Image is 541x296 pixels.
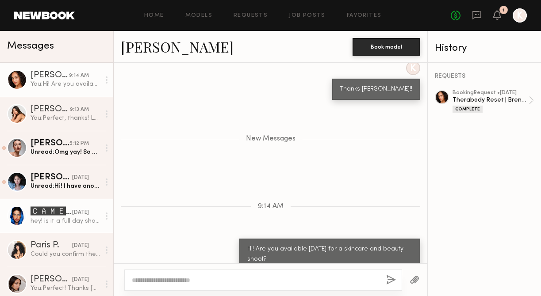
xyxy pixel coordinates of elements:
div: booking Request • [DATE] [453,90,529,96]
div: 1 [503,8,505,13]
div: History [435,43,534,53]
div: [DATE] [72,242,89,250]
div: REQUESTS [435,73,534,80]
a: Home [144,13,164,19]
div: Could you confirm the brands website or Instagram with me? I can’t seem to find it online! [31,250,100,258]
div: hey! is it a full day shoot and what’s the rate?! [31,217,100,225]
div: Therabody Reset | Brentwood [453,96,529,104]
div: 9:14 AM [69,72,89,80]
div: Complete [453,106,483,113]
div: Hi! Are you available [DATE] for a skincare and beauty shoot? [247,244,412,265]
a: [PERSON_NAME] [121,37,234,56]
div: [PERSON_NAME] [31,71,69,80]
div: [PERSON_NAME] [31,105,70,114]
div: 🅲🅰🅼🅴🆁🅾🅽 🆂. [31,206,72,217]
button: Book model [353,38,420,56]
a: K [513,8,527,23]
div: [DATE] [72,276,89,284]
div: [PERSON_NAME] [31,173,72,182]
div: You: Hi! Are you available [DATE] for a skincare and beauty shoot? [31,80,100,88]
a: Requests [234,13,268,19]
div: [DATE] [72,174,89,182]
a: Favorites [347,13,382,19]
div: You: Perfect! Thanks [PERSON_NAME], have a lovely day! [31,284,100,292]
span: Messages [7,41,54,51]
a: Models [185,13,212,19]
a: Job Posts [289,13,326,19]
div: You: Perfect, thanks! Looking forward to working with you! [31,114,100,122]
div: Unread: Omg yay! So excited! I am available [DATE] yes:) what time is the shoot? [31,148,100,156]
div: [PERSON_NAME] [31,139,69,148]
span: 9:14 AM [258,203,284,210]
a: Book model [353,42,420,50]
span: New Messages [246,135,295,143]
div: Unread: Hi! I have another possible job lined up for [DATE] so wanted to see if you still want me... [31,182,100,190]
div: Paris P. [31,241,72,250]
div: [PERSON_NAME] [31,275,72,284]
a: bookingRequest •[DATE]Therabody Reset | BrentwoodComplete [453,90,534,113]
div: 9:13 AM [70,106,89,114]
div: 5:12 PM [69,140,89,148]
div: Thanks [PERSON_NAME]!! [340,84,412,95]
div: [DATE] [72,209,89,217]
